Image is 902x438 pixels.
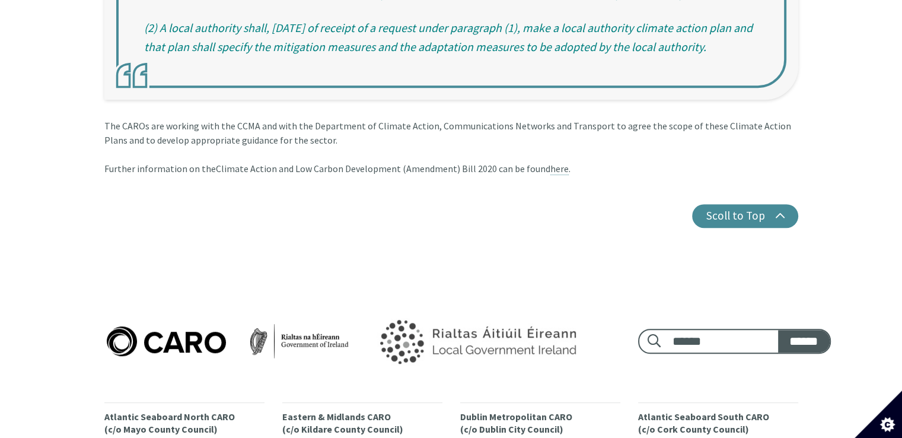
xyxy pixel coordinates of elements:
[353,304,600,379] img: Government of Ireland logo
[855,391,902,438] button: Set cookie preferences
[104,411,264,436] p: Atlantic Seaboard North CARO (c/o Mayo County Council)
[460,411,620,436] p: Dublin Metropolitan CARO (c/o Dublin City Council)
[104,324,351,358] img: Caro logo
[216,163,570,174] span: Climate Action and Low Carbon Development (Amendment) Bill 2020 can be found .
[550,163,569,175] a: here
[104,119,798,176] div: The CAROs are working with the CCMA and with the Department of Climate Action, Communications Net...
[692,204,798,228] button: Scoll to Top
[638,411,798,436] p: Atlantic Seaboard South CARO (c/o Cork County Council)
[282,411,442,436] p: Eastern & Midlands CARO (c/o Kildare County Council)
